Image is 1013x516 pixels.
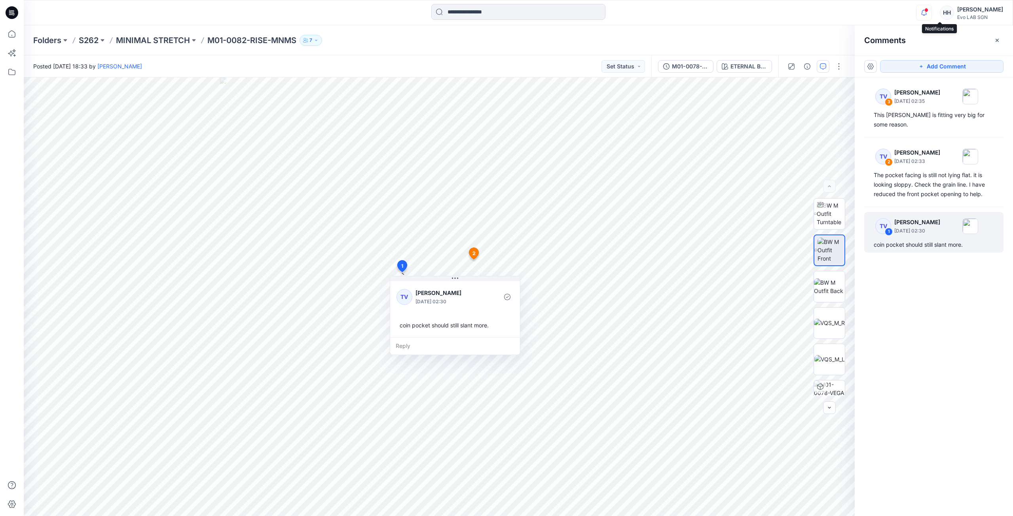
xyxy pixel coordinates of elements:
p: [PERSON_NAME] [415,288,480,298]
div: [PERSON_NAME] [957,5,1003,14]
div: 1 [885,228,893,236]
p: [DATE] 02:33 [894,157,940,165]
h2: Comments [864,36,906,45]
p: [DATE] 02:30 [894,227,940,235]
div: This [PERSON_NAME] is fitting very big for some reason. [874,110,994,129]
div: 3 [885,98,893,106]
div: TV [875,218,891,234]
button: Add Comment [880,60,1004,73]
p: M01-0082-RISE-MNMS [207,35,296,46]
img: BW M Outfit Back [814,278,845,295]
div: TV [875,89,891,104]
p: [DATE] 02:35 [894,97,940,105]
p: [DATE] 02:30 [415,298,480,306]
p: 7 [309,36,312,45]
a: Folders [33,35,61,46]
img: BW M Outfit Front [818,238,844,263]
a: S262 [79,35,99,46]
div: coin pocket should still slant more. [874,240,994,249]
button: 7 [300,35,322,46]
a: MINIMAL STRETCH [116,35,190,46]
div: Evo LAB SGN [957,14,1003,20]
div: M01-0078-VEGA CLASSIC [672,62,708,71]
div: HH [940,6,954,20]
p: [PERSON_NAME] [894,88,940,97]
img: BW M Outfit Turntable [817,201,845,226]
span: 1 [401,263,403,270]
button: Details [801,60,814,73]
button: M01-0078-VEGA CLASSIC [658,60,713,73]
div: TV [396,289,412,305]
div: The pocket facing is still not lying flat. it is looking sloppy. Check the grain line. I have red... [874,170,994,199]
img: M01-0078-VEGA CLASSIC ETERNAL BLUE SHADE [814,380,845,411]
p: [PERSON_NAME] [894,148,940,157]
img: VQS_M_L [814,355,845,363]
span: Posted [DATE] 18:33 by [33,62,142,70]
div: coin pocket should still slant more. [396,318,514,333]
div: ETERNAL BLUE SHADE [730,62,767,71]
div: TV [875,149,891,164]
a: [PERSON_NAME] [97,63,142,70]
img: VQS_M_R [814,319,845,327]
div: 2 [885,158,893,166]
div: Reply [390,337,520,355]
button: ETERNAL BLUE SHADE [717,60,772,73]
span: 2 [472,250,476,257]
p: [PERSON_NAME] [894,217,940,227]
